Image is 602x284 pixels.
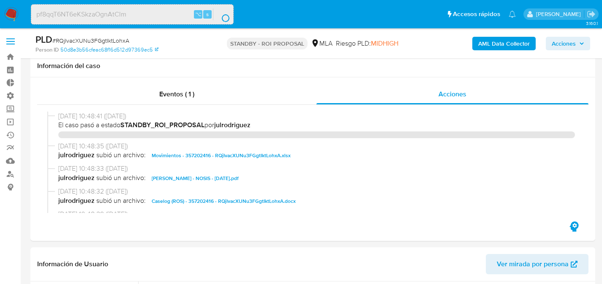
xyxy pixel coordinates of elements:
[478,37,530,50] b: AML Data Collector
[37,62,588,70] h1: Información del caso
[486,254,588,274] button: Ver mirada por persona
[439,89,466,99] span: Acciones
[546,37,590,50] button: Acciones
[37,260,108,268] h1: Información de Usuario
[159,89,194,99] span: Eventos ( 1 )
[195,10,202,18] span: ⌥
[35,46,59,54] b: Person ID
[472,37,536,50] button: AML Data Collector
[371,38,398,48] span: MIDHIGH
[552,37,576,50] span: Acciones
[35,33,52,46] b: PLD
[60,46,158,54] a: 50d8e3b56cfeac68f16d512d97369ec5
[213,8,230,20] button: search-icon
[311,39,332,48] div: MLA
[587,10,596,19] a: Salir
[227,38,308,49] p: STANDBY - ROI PROPOSAL
[509,11,516,18] a: Notificaciones
[497,254,569,274] span: Ver mirada por persona
[52,36,129,45] span: # RQjIvacXUNu3FGgtIktLohxA
[31,9,233,20] input: Buscar usuario o caso...
[453,10,500,19] span: Accesos rápidos
[336,39,398,48] span: Riesgo PLD:
[206,10,209,18] span: s
[536,10,584,18] p: facundo.marin@mercadolibre.com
